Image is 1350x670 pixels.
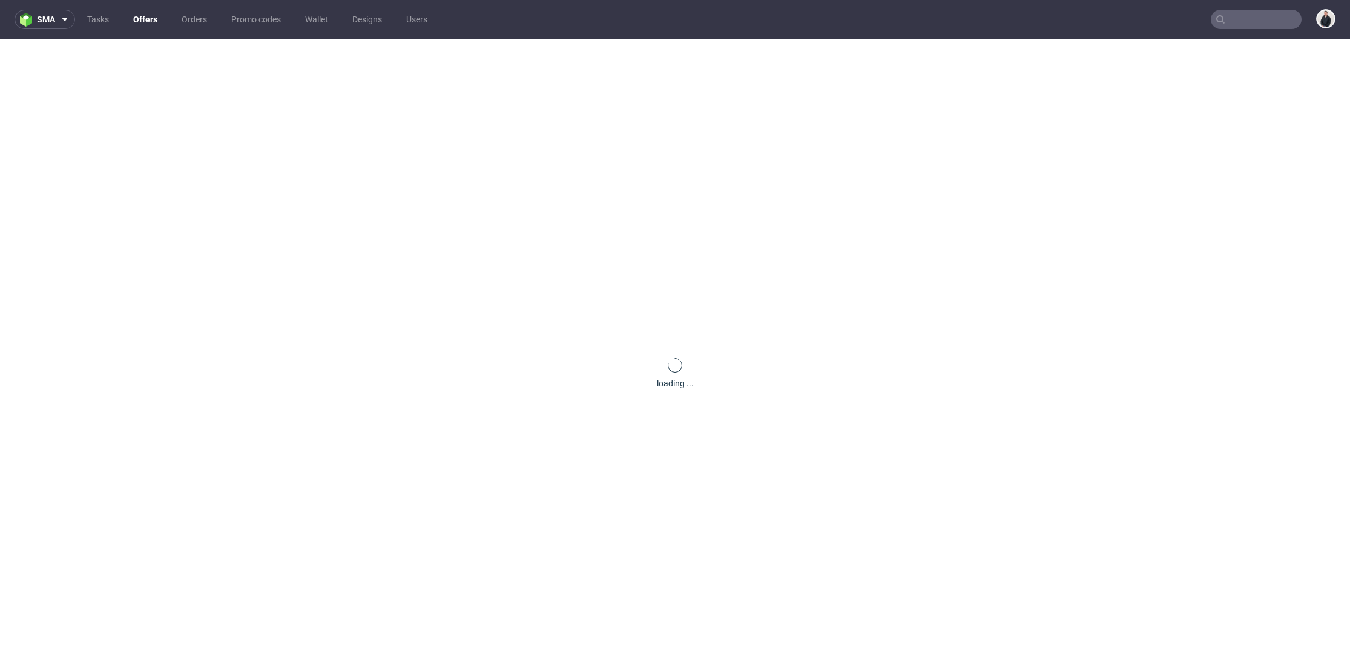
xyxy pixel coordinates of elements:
span: sma [37,15,55,24]
a: Users [399,10,435,29]
div: loading ... [657,377,694,390]
button: sma [15,10,75,29]
a: Offers [126,10,165,29]
img: Adrian Margula [1317,10,1334,27]
a: Designs [345,10,389,29]
a: Promo codes [224,10,288,29]
a: Wallet [298,10,335,29]
a: Orders [174,10,214,29]
a: Tasks [80,10,116,29]
img: logo [20,13,37,27]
